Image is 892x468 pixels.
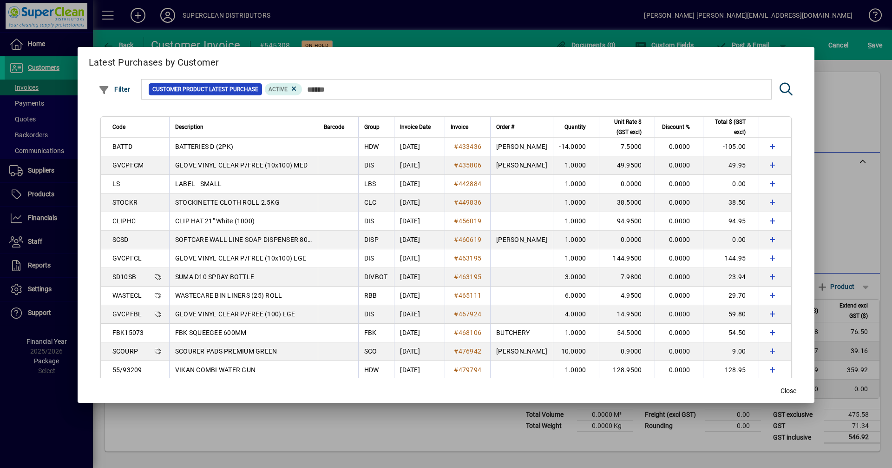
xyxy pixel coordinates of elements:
[655,305,703,324] td: 0.0000
[364,199,377,206] span: CLC
[599,324,655,342] td: 54.5000
[454,310,458,318] span: #
[175,161,308,169] span: GLOVE VINYL CLEAR P/FREE (10x100) MED
[364,310,374,318] span: DIS
[98,86,131,93] span: Filter
[605,117,650,137] div: Unit Rate $ (GST excl)
[451,122,485,132] div: Invoice
[703,305,759,324] td: 59.80
[451,234,485,245] a: #460619
[454,199,458,206] span: #
[175,348,277,355] span: SCOURER PADS PREMIUM GREEN
[599,231,655,249] td: 0.0000
[703,287,759,305] td: 29.70
[112,180,120,187] span: LS
[451,160,485,170] a: #435806
[459,292,482,299] span: 465111
[112,348,138,355] span: SCOURP
[459,161,482,169] span: 435806
[112,143,132,150] span: BATTD
[459,348,482,355] span: 476942
[112,199,138,206] span: STOCKR
[451,122,468,132] span: Invoice
[175,236,321,243] span: SOFTCARE WALL LINE SOAP DISPENSER 800ML
[553,194,599,212] td: 1.0000
[709,117,754,137] div: Total $ (GST excl)
[599,249,655,268] td: 144.9500
[459,199,482,206] span: 449836
[364,254,374,262] span: DIS
[364,236,379,243] span: DISP
[655,361,703,380] td: 0.0000
[459,366,482,374] span: 479794
[496,122,547,132] div: Order #
[175,180,222,187] span: LABEL - SMALL
[599,268,655,287] td: 7.9800
[269,86,288,93] span: Active
[655,194,703,212] td: 0.0000
[394,175,445,194] td: [DATE]
[655,156,703,175] td: 0.0000
[490,231,553,249] td: [PERSON_NAME]
[451,309,485,319] a: #467924
[459,217,482,225] span: 456019
[496,122,514,132] span: Order #
[661,122,698,132] div: Discount %
[175,122,312,132] div: Description
[394,194,445,212] td: [DATE]
[454,143,458,150] span: #
[605,117,642,137] span: Unit Rate $ (GST excl)
[394,212,445,231] td: [DATE]
[152,85,258,94] span: Customer Product Latest Purchase
[459,273,482,281] span: 463195
[175,122,203,132] span: Description
[703,212,759,231] td: 94.95
[703,156,759,175] td: 49.95
[459,143,482,150] span: 433436
[703,324,759,342] td: 54.50
[394,361,445,380] td: [DATE]
[112,236,129,243] span: SCSD
[454,217,458,225] span: #
[459,254,482,262] span: 463195
[553,231,599,249] td: 1.0000
[490,324,553,342] td: BUTCHERY
[599,342,655,361] td: 0.9000
[599,194,655,212] td: 38.5000
[703,194,759,212] td: 38.50
[655,249,703,268] td: 0.0000
[112,366,142,374] span: 55/93209
[451,272,485,282] a: #463195
[175,292,282,299] span: WASTECARE BIN LINERS (25) ROLL
[364,122,380,132] span: Group
[112,329,144,336] span: FBK15073
[454,273,458,281] span: #
[490,342,553,361] td: [PERSON_NAME]
[394,156,445,175] td: [DATE]
[265,83,302,95] mat-chip: Product Activation Status: Active
[490,156,553,175] td: [PERSON_NAME]
[451,328,485,338] a: #468106
[364,329,377,336] span: FBK
[364,348,377,355] span: SCO
[553,156,599,175] td: 1.0000
[112,273,137,281] span: SD10SB
[553,361,599,380] td: 1.0000
[394,324,445,342] td: [DATE]
[451,179,485,189] a: #442884
[553,287,599,305] td: 6.0000
[400,122,431,132] span: Invoice Date
[175,366,256,374] span: VIKAN COMBI WATER GUN
[655,212,703,231] td: 0.0000
[451,365,485,375] a: #479794
[703,268,759,287] td: 23.94
[454,329,458,336] span: #
[364,292,377,299] span: RBB
[112,217,136,225] span: CLIPHC
[655,268,703,287] td: 0.0000
[703,138,759,156] td: -105.00
[112,310,142,318] span: GVCPFBL
[175,310,295,318] span: GLOVE VINYL CLEAR P/FREE (100) LGE
[780,386,796,396] span: Close
[175,217,255,225] span: CLIP HAT 21" White (1000)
